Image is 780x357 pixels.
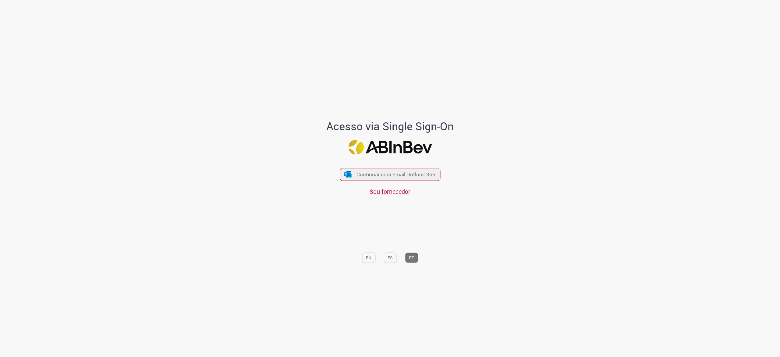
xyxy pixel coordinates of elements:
span: Continuar com Email Outlook 365 [356,171,435,178]
button: EN [362,253,375,263]
img: Logo ABInBev [348,140,432,155]
button: PT [405,253,418,263]
button: ícone Azure/Microsoft 360 Continuar com Email Outlook 365 [340,168,440,181]
img: ícone Azure/Microsoft 360 [344,171,352,177]
button: ES [384,253,397,263]
a: Sou fornecedor [370,187,410,195]
h1: Acesso via Single Sign-On [306,120,475,132]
